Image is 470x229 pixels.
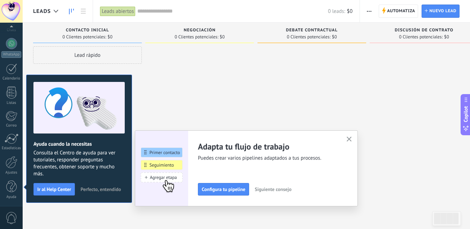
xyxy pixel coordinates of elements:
[287,35,330,39] span: 0 Clientes potenciales:
[33,183,75,196] button: Ir al Help Center
[62,35,106,39] span: 0 Clientes potenciales:
[77,184,124,194] button: Perfecto, entendido
[1,170,22,175] div: Ajustes
[1,123,22,128] div: Correo
[252,184,294,194] button: Siguiente consejo
[1,101,22,105] div: Listas
[395,28,453,33] span: Discusión de contrato
[77,5,89,18] a: Lista
[198,183,249,196] button: Configura tu pipeline
[255,187,291,192] span: Siguiente consejo
[80,187,121,192] span: Perfecto, entendido
[1,146,22,151] div: Estadísticas
[202,187,245,192] span: Configura tu pipeline
[1,51,21,58] div: WhatsApp
[332,35,337,39] span: $0
[1,76,22,81] div: Calendario
[429,5,456,17] span: Nuevo lead
[149,28,251,34] div: Negociación
[261,28,363,34] div: Debate contractual
[286,28,338,33] span: Debate contractual
[364,5,374,18] button: Más
[108,35,113,39] span: $0
[184,28,216,33] span: Negociación
[220,35,225,39] span: $0
[33,8,51,15] span: Leads
[37,28,138,34] div: Contacto inicial
[100,6,136,16] div: Leads abiertos
[422,5,460,18] a: Nuevo lead
[66,5,77,18] a: Leads
[347,8,353,15] span: $0
[328,8,345,15] span: 0 leads:
[1,195,22,199] div: Ayuda
[33,141,125,147] h2: Ayuda cuando la necesitas
[33,46,142,64] div: Lead rápido
[198,141,338,152] h2: Adapta tu flujo de trabajo
[387,5,415,17] span: Automatiza
[462,106,469,122] span: Copilot
[175,35,218,39] span: 0 Clientes potenciales:
[66,28,109,33] span: Contacto inicial
[444,35,449,39] span: $0
[399,35,442,39] span: 0 Clientes potenciales:
[379,5,418,18] a: Automatiza
[37,187,71,192] span: Ir al Help Center
[198,155,338,162] span: Puedes crear varios pipelines adaptados a tus procesos.
[33,150,125,177] span: Consulta el Centro de ayuda para ver tutoriales, responder preguntas frecuentes, obtener soporte ...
